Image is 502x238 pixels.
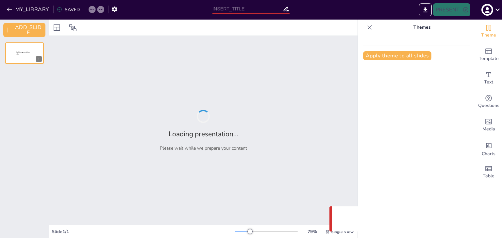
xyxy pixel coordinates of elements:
div: Add text boxes [476,67,502,90]
span: Media [482,126,495,133]
button: MY_LIBRARY [5,4,52,15]
button: ADD_SLIDE [3,23,45,37]
div: Add charts and graphs [476,137,502,160]
p: Something went wrong with the request. (CORS) [350,215,476,223]
div: 1 [36,56,42,62]
span: Table [483,172,494,180]
div: Get real-time input from your audience [476,90,502,113]
div: Add ready made slides [476,43,502,67]
h2: Loading presentation... [169,129,238,139]
div: Add images, graphics, shapes or video [476,113,502,137]
input: INSERT_TITLE [212,4,283,14]
div: Slide 1 / 1 [52,229,235,235]
button: Apply theme to all slides [363,51,431,60]
div: Add a table [476,160,502,184]
div: Change the overall theme [476,20,502,43]
span: Sendsteps presentation editor [16,52,30,55]
span: Theme [481,32,496,39]
p: Please wait while we prepare your content [160,145,247,151]
button: PRESENT [433,3,470,16]
span: Position [69,24,77,32]
div: Layout [52,22,62,33]
span: Template [479,55,499,62]
div: 79 % [304,229,320,235]
span: Text [484,79,493,86]
div: SAVED [57,7,80,13]
p: Themes [375,20,469,35]
span: Questions [478,102,499,109]
span: Charts [482,150,495,157]
button: EXPORT_TO_POWERPOINT [419,3,432,16]
div: 1 [5,42,44,64]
